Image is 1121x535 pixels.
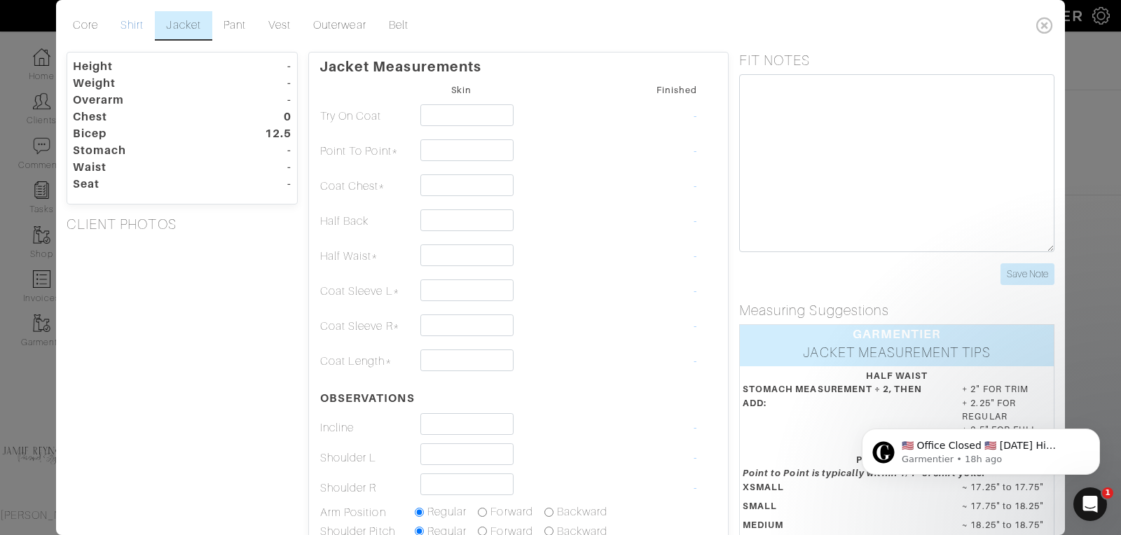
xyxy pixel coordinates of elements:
dt: Overarm [62,92,222,109]
dt: - [222,176,302,193]
span: 1 [1102,487,1113,499]
span: - [694,145,697,158]
dt: Chest [62,109,222,125]
dd: ~ 17.75" to 18.25" [951,499,1061,513]
iframe: Intercom notifications message [841,399,1121,497]
td: Coat Sleeve L* [319,274,414,309]
dt: Bicep [62,125,222,142]
span: - [694,110,697,123]
dt: - [222,159,302,176]
div: POINT TO POINT [743,453,1051,466]
span: - [694,452,697,464]
label: Backward [557,503,607,520]
a: Pant [212,11,257,41]
dt: - [222,142,302,159]
div: GARMENTIER [740,325,1054,343]
dt: - [222,75,302,92]
td: Coat Chest* [319,169,414,204]
dt: STOMACH MEASUREMENT ÷ 2, THEN ADD: [732,382,951,442]
small: Finished [656,85,697,95]
div: JACKET MEASUREMENT TIPS [740,343,1054,366]
dd: ~ 18.25" to 18.75" [951,518,1061,531]
td: Try On Coat [319,99,414,134]
iframe: Intercom live chat [1073,487,1107,521]
th: OBSERVATIONS [319,379,414,412]
td: Arm Position [319,503,414,522]
span: - [694,422,697,434]
td: Half Back [319,204,414,239]
dt: Stomach [62,142,222,159]
td: Incline [319,412,414,443]
span: - [694,320,697,333]
span: - [694,482,697,494]
td: Point To Point* [319,134,414,169]
span: - [694,215,697,228]
em: Point to Point is typically within 1/4" of shirt yoke. [743,468,985,478]
dt: Waist [62,159,222,176]
a: Core [62,11,109,41]
dt: 12.5 [222,125,302,142]
dt: XSMALL [732,480,951,499]
span: - [694,180,697,193]
input: Save Note [1000,263,1054,285]
span: - [694,285,697,298]
h5: FIT NOTES [739,52,1054,69]
a: Jacket [155,11,212,41]
dd: + 2" FOR TRIM + 2.25" FOR REGULAR + 2.5" FOR FULL [951,382,1061,436]
h5: CLIENT PHOTOS [67,216,298,232]
dt: Weight [62,75,222,92]
td: Shoulder R [319,473,414,503]
a: Outerwear [302,11,377,41]
a: Shirt [109,11,155,41]
label: Forward [490,503,532,520]
dt: - [222,58,302,75]
div: HALF WAIST [743,369,1051,382]
a: Vest [257,11,302,41]
dt: Height [62,58,222,75]
span: - [694,355,697,368]
dt: - [222,92,302,109]
td: Half Waist* [319,239,414,274]
dt: Seat [62,176,222,193]
dt: 0 [222,109,302,125]
dt: SMALL [732,499,951,518]
label: Regular [427,503,467,520]
td: Coat Sleeve R* [319,309,414,344]
span: - [694,250,697,263]
h5: Measuring Suggestions [739,302,1054,319]
a: Belt [378,11,420,41]
td: Coat Length* [319,344,414,379]
small: Skin [451,85,472,95]
p: Jacket Measurements [319,53,717,75]
td: Shoulder L [319,443,414,473]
